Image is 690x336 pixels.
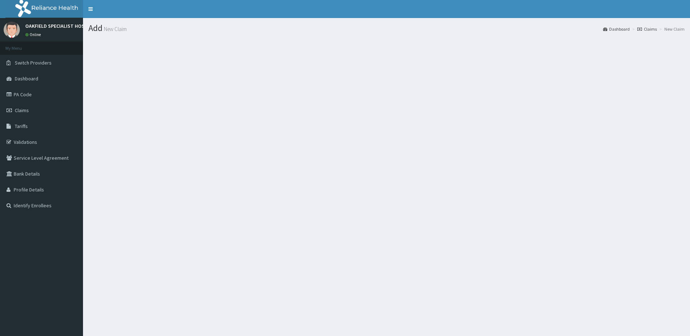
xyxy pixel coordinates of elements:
[658,26,685,32] li: New Claim
[15,123,28,129] span: Tariffs
[88,23,685,33] h1: Add
[25,32,43,37] a: Online
[4,22,20,38] img: User Image
[25,23,97,28] p: OAKFIELD SPECIALIST HOSPITAL
[637,26,657,32] a: Claims
[15,59,52,66] span: Switch Providers
[15,107,29,114] span: Claims
[603,26,630,32] a: Dashboard
[15,75,38,82] span: Dashboard
[102,26,127,32] small: New Claim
